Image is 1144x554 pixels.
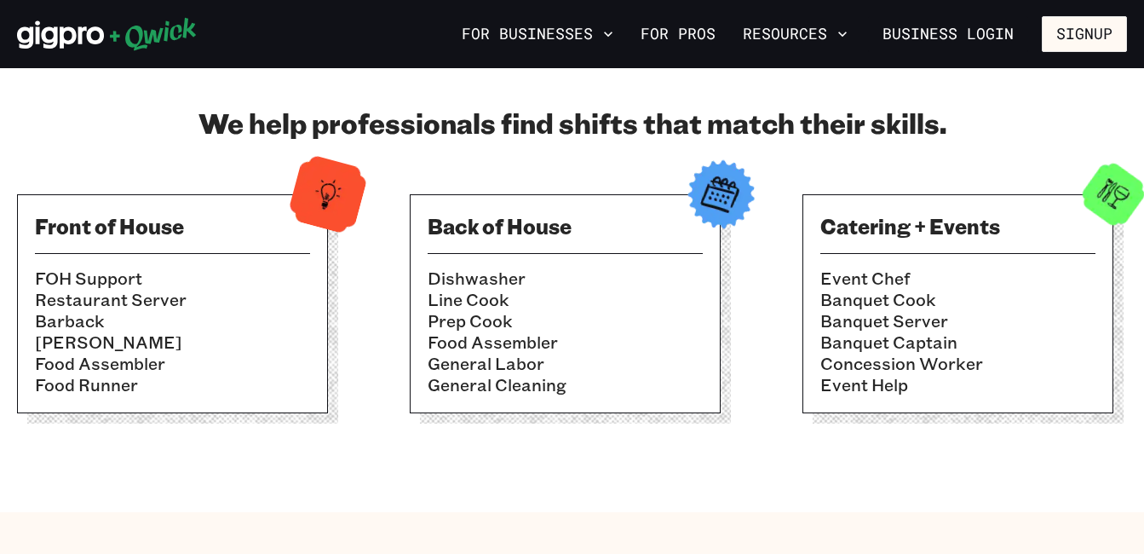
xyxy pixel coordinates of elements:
li: Concession Worker [820,353,1095,374]
h3: Front of House [35,212,310,239]
h3: Catering + Events [820,212,1095,239]
li: Prep Cook [428,310,703,332]
li: Event Chef [820,268,1095,289]
li: Event Help [820,374,1095,395]
li: Food Assembler [428,332,703,353]
button: Signup [1042,16,1127,52]
h3: Back of House [428,212,703,239]
button: Resources [736,20,854,49]
h2: We help professionals find shifts that match their skills. [17,106,1127,140]
li: Restaurant Server [35,289,310,310]
li: [PERSON_NAME] [35,332,310,353]
li: Banquet Cook [820,289,1095,310]
a: Business Login [868,16,1028,52]
li: Banquet Captain [820,332,1095,353]
li: FOH Support [35,268,310,289]
li: General Cleaning [428,374,703,395]
a: For Pros [634,20,722,49]
li: General Labor [428,353,703,374]
li: Dishwasher [428,268,703,289]
li: Line Cook [428,289,703,310]
li: Food Runner [35,374,310,395]
li: Food Assembler [35,353,310,374]
button: For Businesses [455,20,620,49]
li: Barback [35,310,310,332]
li: Banquet Server [820,310,1095,332]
